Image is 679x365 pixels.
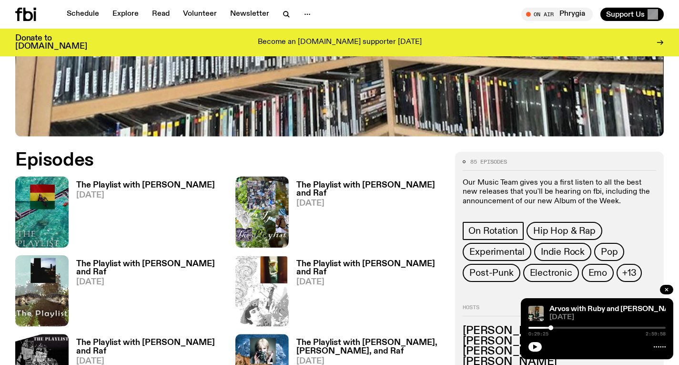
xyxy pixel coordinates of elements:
[15,34,87,51] h3: Donate to [DOMAIN_NAME]
[523,264,579,282] a: Electronic
[601,247,618,257] span: Pop
[69,181,215,248] a: The Playlist with [PERSON_NAME][DATE]
[594,243,624,261] a: Pop
[296,199,444,208] span: [DATE]
[521,8,593,21] button: On AirPhrygia
[588,268,607,278] span: Emo
[528,306,544,321] img: Ruby wears a Collarbones t shirt and pretends to play the DJ decks, Al sings into a pringles can....
[107,8,144,21] a: Explore
[528,332,548,336] span: 0:29:25
[533,226,595,236] span: Hip Hop & Rap
[146,8,175,21] a: Read
[617,264,642,282] button: +13
[463,264,520,282] a: Post-Punk
[527,222,602,240] a: Hip Hop & Rap
[600,8,664,21] button: Support Us
[15,177,69,248] img: The poster for this episode of The Playlist. It features the album artwork for Amaarae's BLACK ST...
[463,326,656,336] h3: [PERSON_NAME]
[463,178,656,206] p: Our Music Team gives you a first listen to all the best new releases that you'll be hearing on fb...
[470,159,507,165] span: 85 episodes
[76,260,224,276] h3: The Playlist with [PERSON_NAME] and Raf
[15,152,444,169] h2: Episodes
[76,181,215,189] h3: The Playlist with [PERSON_NAME]
[534,243,591,261] a: Indie Rock
[622,268,636,278] span: +13
[530,268,572,278] span: Electronic
[289,181,444,248] a: The Playlist with [PERSON_NAME] and Raf[DATE]
[463,346,656,357] h3: [PERSON_NAME]
[296,339,444,355] h3: The Playlist with [PERSON_NAME], [PERSON_NAME], and Raf
[76,339,224,355] h3: The Playlist with [PERSON_NAME] and Raf
[76,191,215,199] span: [DATE]
[258,38,422,47] p: Become an [DOMAIN_NAME] supporter [DATE]
[463,243,531,261] a: Experimental
[463,336,656,347] h3: [PERSON_NAME]
[289,260,444,326] a: The Playlist with [PERSON_NAME] and Raf[DATE]
[61,8,105,21] a: Schedule
[541,247,585,257] span: Indie Rock
[469,247,525,257] span: Experimental
[296,278,444,286] span: [DATE]
[646,332,666,336] span: 2:59:58
[468,226,518,236] span: On Rotation
[549,314,666,321] span: [DATE]
[469,268,513,278] span: Post-Punk
[69,260,224,326] a: The Playlist with [PERSON_NAME] and Raf[DATE]
[177,8,223,21] a: Volunteer
[296,260,444,276] h3: The Playlist with [PERSON_NAME] and Raf
[463,222,524,240] a: On Rotation
[224,8,275,21] a: Newsletter
[582,264,614,282] a: Emo
[463,305,656,316] h2: Hosts
[76,278,224,286] span: [DATE]
[606,10,645,19] span: Support Us
[296,181,444,198] h3: The Playlist with [PERSON_NAME] and Raf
